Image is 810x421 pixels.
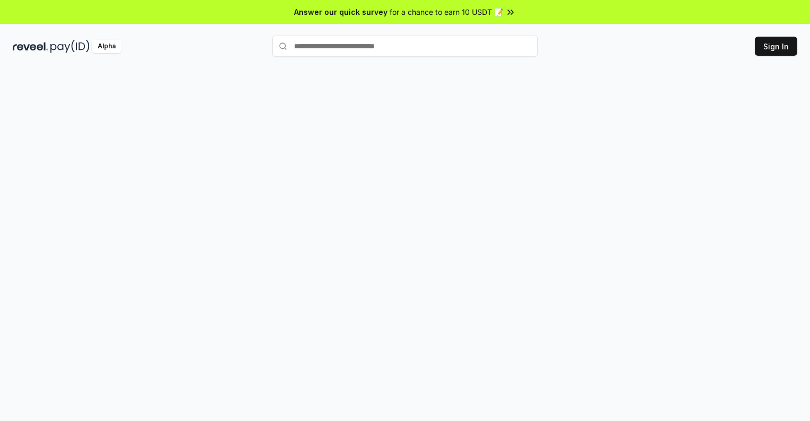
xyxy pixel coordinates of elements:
[755,37,797,56] button: Sign In
[13,40,48,53] img: reveel_dark
[92,40,122,53] div: Alpha
[50,40,90,53] img: pay_id
[390,6,503,18] span: for a chance to earn 10 USDT 📝
[294,6,387,18] span: Answer our quick survey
